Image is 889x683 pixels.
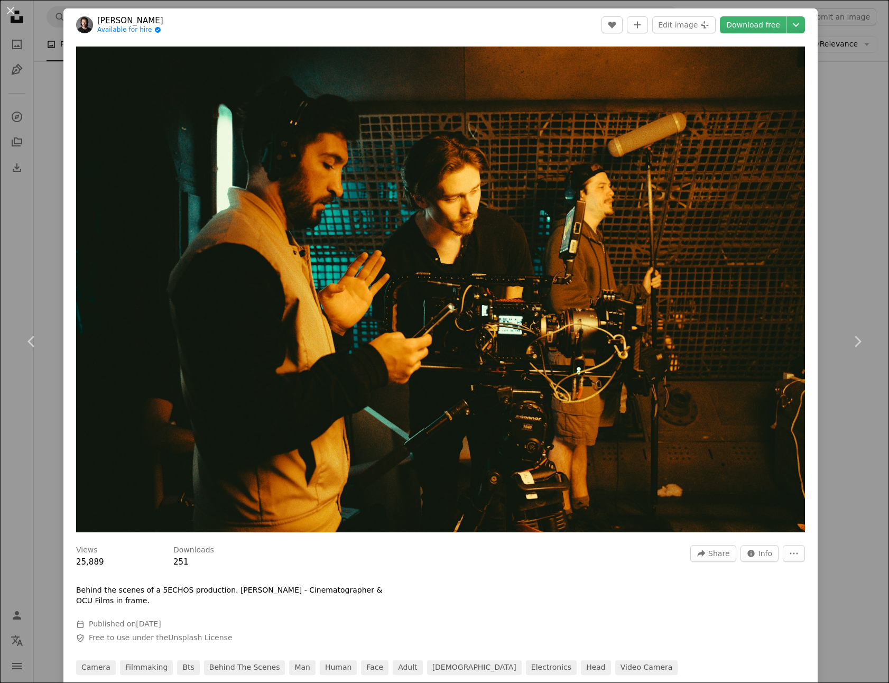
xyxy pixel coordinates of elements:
a: Next [826,291,889,392]
a: human [320,660,357,675]
button: Stats about this image [740,545,779,562]
span: Published on [89,620,161,628]
a: [PERSON_NAME] [97,15,163,26]
h3: Downloads [173,545,214,556]
button: More Actions [783,545,805,562]
time: March 18, 2025 at 5:30:38 PM EDT [136,620,161,628]
span: Info [758,546,773,561]
a: face [361,660,388,675]
span: 251 [173,557,189,567]
a: Available for hire [97,26,163,34]
a: electronics [526,660,577,675]
a: video camera [615,660,678,675]
span: Free to use under the [89,633,233,643]
a: [DEMOGRAPHIC_DATA] [427,660,522,675]
h3: Views [76,545,98,556]
a: Unsplash License [168,633,232,642]
a: behind the scenes [204,660,285,675]
span: 25,889 [76,557,104,567]
img: Film crew working with camera and microphones. [76,47,805,532]
a: adult [393,660,422,675]
span: Share [708,546,729,561]
button: Edit image [652,16,716,33]
a: camera [76,660,116,675]
a: Download free [720,16,786,33]
p: Behind the scenes of a 5ECHOS production. [PERSON_NAME] - Cinematographer & OCU Films in frame. [76,585,393,606]
button: Zoom in on this image [76,47,805,532]
button: Add to Collection [627,16,648,33]
button: Choose download size [787,16,805,33]
button: Like [601,16,623,33]
img: Go to Ryan Joseph's profile [76,16,93,33]
a: bts [177,660,199,675]
a: filmmaking [120,660,173,675]
a: man [289,660,316,675]
a: head [581,660,611,675]
button: Share this image [690,545,736,562]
